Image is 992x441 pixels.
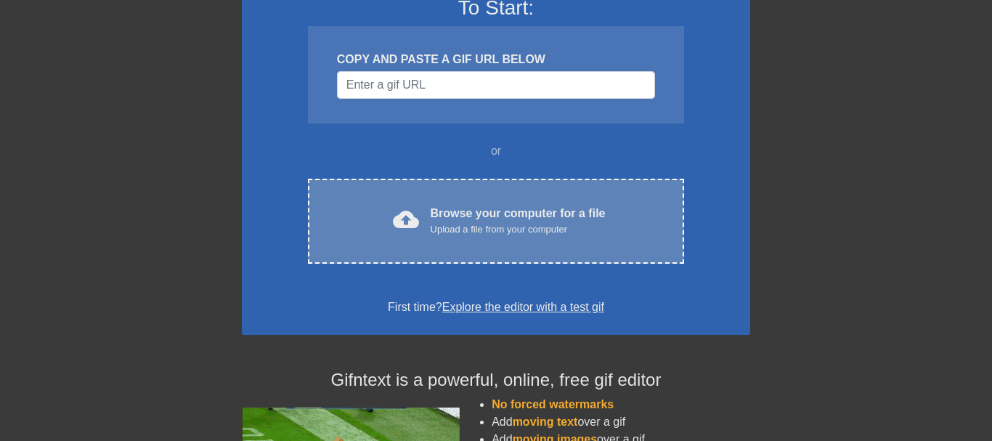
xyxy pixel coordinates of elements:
[261,299,731,316] div: First time?
[242,370,750,391] h4: Gifntext is a powerful, online, free gif editor
[492,398,614,410] span: No forced watermarks
[280,142,712,160] div: or
[393,206,419,232] span: cloud_upload
[431,205,606,237] div: Browse your computer for a file
[337,71,655,99] input: Username
[513,416,578,428] span: moving text
[431,222,606,237] div: Upload a file from your computer
[492,413,750,431] li: Add over a gif
[337,51,655,68] div: COPY AND PASTE A GIF URL BELOW
[442,301,604,313] a: Explore the editor with a test gif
